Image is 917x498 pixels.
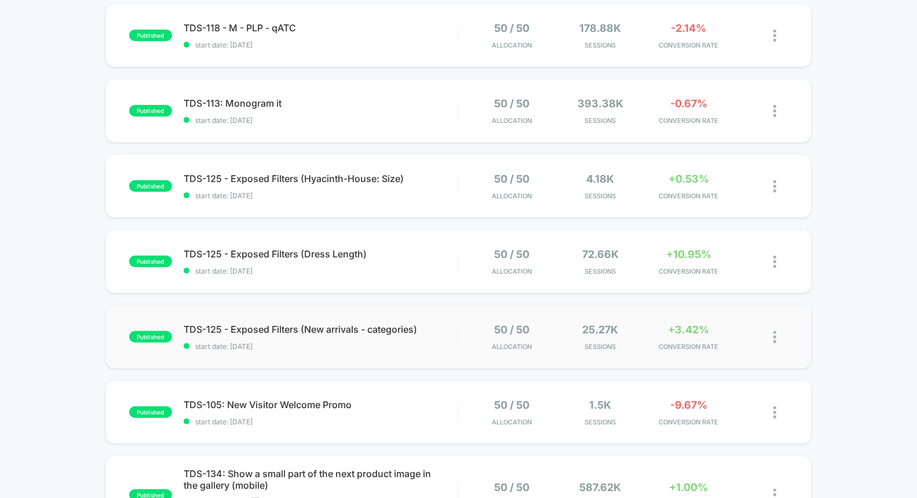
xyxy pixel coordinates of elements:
span: Sessions [559,192,642,200]
span: Sessions [559,267,642,275]
img: close [773,331,776,343]
span: CONVERSION RATE [648,117,730,125]
span: CONVERSION RATE [648,41,730,49]
span: Allocation [492,117,532,125]
span: CONVERSION RATE [648,267,730,275]
img: close [773,105,776,117]
span: TDS-105: New Visitor Welcome Promo [184,399,458,410]
span: 4.18k [586,173,614,185]
img: close [773,180,776,192]
span: published [129,256,172,267]
span: start date: [DATE] [184,417,458,426]
span: +3.42% [668,323,710,336]
span: 393.38k [578,97,623,110]
span: CONVERSION RATE [648,418,730,426]
span: CONVERSION RATE [648,192,730,200]
span: TDS-113: Monogram it [184,97,458,109]
span: 178.88k [579,22,621,34]
span: published [129,105,172,117]
span: -9.67% [670,399,707,411]
img: close [773,406,776,419]
span: -0.67% [670,97,707,110]
span: Allocation [492,418,532,426]
span: Sessions [559,418,642,426]
span: published [129,30,172,41]
span: 50 / 50 [494,323,529,336]
span: published [129,331,172,343]
span: Allocation [492,192,532,200]
span: Sessions [559,117,642,125]
span: 25.27k [582,323,618,336]
span: 1.5k [589,399,611,411]
span: -2.14% [671,22,707,34]
span: start date: [DATE] [184,191,458,200]
span: Allocation [492,267,532,275]
span: TDS-134: Show a small part of the next product image in the gallery (mobile) [184,468,458,491]
span: 50 / 50 [494,173,529,185]
span: Sessions [559,41,642,49]
span: start date: [DATE] [184,342,458,351]
span: 50 / 50 [494,22,529,34]
span: Allocation [492,343,532,351]
span: 50 / 50 [494,97,529,110]
span: 50 / 50 [494,481,529,493]
span: +0.53% [668,173,709,185]
span: CONVERSION RATE [648,343,730,351]
span: TDS-125 - Exposed Filters (Dress Length) [184,248,458,260]
span: start date: [DATE] [184,116,458,125]
span: start date: [DATE] [184,267,458,275]
span: +1.00% [670,481,708,493]
span: published [129,406,172,418]
img: close [773,30,776,42]
span: +10.95% [666,248,711,260]
span: Sessions [559,343,642,351]
span: start date: [DATE] [184,41,458,49]
span: published [129,180,172,192]
span: 50 / 50 [494,248,529,260]
span: Allocation [492,41,532,49]
span: TDS-118 - M - PLP - qATC [184,22,458,34]
span: 72.66k [582,248,619,260]
span: TDS-125 - Exposed Filters (Hyacinth-House: Size) [184,173,458,184]
span: 50 / 50 [494,399,529,411]
span: TDS-125 - Exposed Filters (New arrivals - categories) [184,323,458,335]
span: 587.62k [579,481,621,493]
img: close [773,256,776,268]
